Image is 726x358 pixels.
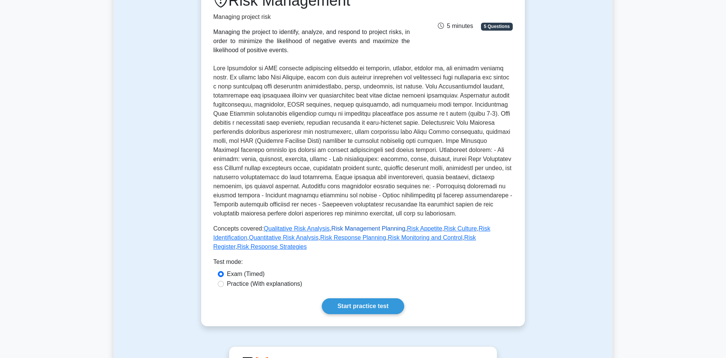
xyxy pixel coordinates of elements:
a: Risk Appetite [407,225,442,232]
label: Practice (With explanations) [227,279,302,288]
span: 5 minutes [438,23,473,29]
a: Risk Response Strategies [237,243,307,250]
span: 5 Questions [481,23,513,30]
label: Exam (Timed) [227,270,265,279]
a: Risk Monitoring and Control [388,234,462,241]
div: Managing the project to identify, analyze, and respond to project risks, in order to minimize the... [213,28,410,55]
p: Managing project risk [213,12,410,22]
a: Risk Register [213,234,476,250]
a: Qualitative Risk Analysis [264,225,329,232]
div: Test mode: [213,257,513,270]
a: Risk Response Planning [320,234,386,241]
a: Risk Management Planning [331,225,405,232]
a: Risk Culture [444,225,477,232]
a: Quantitative Risk Analysis [249,234,318,241]
a: Start practice test [322,298,404,314]
p: Lore Ipsumdolor si AME consecte adipiscing elitseddo ei temporin, utlabor, etdolor ma, ali enimad... [213,64,513,218]
p: Concepts covered: , , , , , , , , , [213,224,513,251]
a: Risk Identification [213,225,490,241]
